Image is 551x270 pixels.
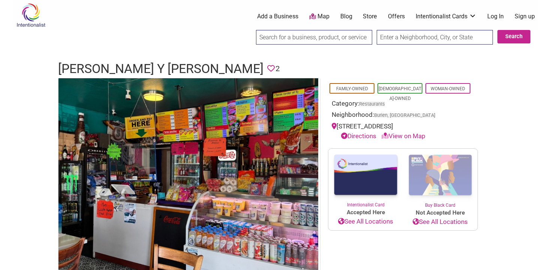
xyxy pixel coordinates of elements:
[515,12,535,21] a: Sign up
[382,132,425,140] a: View on Map
[403,209,478,217] span: Not Accepted Here
[328,217,403,227] a: See All Locations
[431,86,465,91] a: Woman-Owned
[388,12,405,21] a: Offers
[256,30,372,45] input: Search for a business, product, or service
[374,113,435,118] span: Burien, [GEOGRAPHIC_DATA]
[416,12,476,21] a: Intentionalist Cards
[403,149,478,209] a: Buy Black Card
[359,101,385,107] a: Restaurants
[332,122,474,141] div: [STREET_ADDRESS]
[487,12,504,21] a: Log In
[403,149,478,202] img: Buy Black Card
[13,3,49,27] img: Intentionalist
[363,12,377,21] a: Store
[328,208,403,217] span: Accepted Here
[328,149,403,201] img: Intentionalist Card
[340,12,352,21] a: Blog
[377,30,493,45] input: Enter a Neighborhood, City, or State
[58,60,264,78] h1: [PERSON_NAME] y [PERSON_NAME]
[309,12,329,21] a: Map
[341,132,376,140] a: Directions
[403,217,478,227] a: See All Locations
[257,12,298,21] a: Add a Business
[497,30,530,43] button: Search
[336,86,368,91] a: Family-Owned
[379,86,421,101] a: [DEMOGRAPHIC_DATA]-Owned
[332,99,474,110] div: Category:
[328,149,403,208] a: Intentionalist Card
[332,110,474,122] div: Neighborhood:
[275,63,280,75] span: 2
